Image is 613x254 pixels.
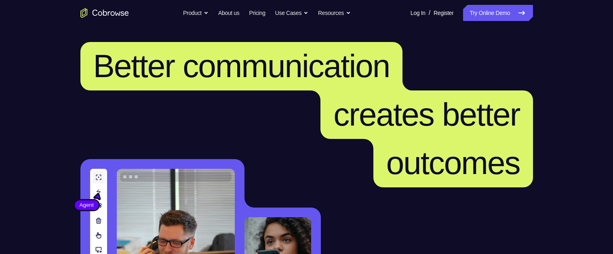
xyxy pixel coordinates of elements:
span: Agent [75,201,99,209]
a: About us [218,5,239,21]
span: / [429,8,430,18]
button: Use Cases [275,5,308,21]
button: Resources [318,5,351,21]
a: Pricing [249,5,265,21]
span: Better communication [93,48,390,84]
a: Log In [411,5,426,21]
span: creates better [333,97,520,132]
a: Try Online Demo [463,5,533,21]
span: outcomes [386,145,520,181]
a: Register [434,5,453,21]
a: Go to the home page [80,8,129,18]
button: Product [183,5,209,21]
